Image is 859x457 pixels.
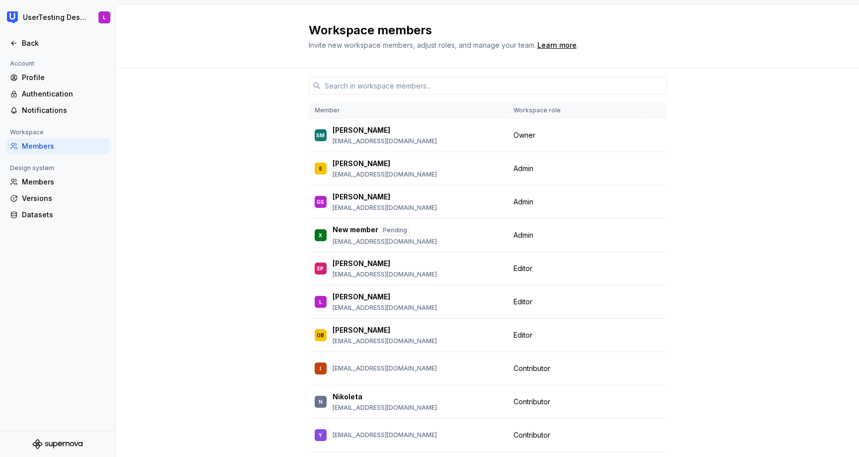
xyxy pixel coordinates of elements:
[2,6,113,28] button: UserTesting Design SystemL
[320,364,321,373] div: I
[514,297,532,307] span: Editor
[333,431,437,439] p: [EMAIL_ADDRESS][DOMAIN_NAME]
[537,40,577,50] a: Learn more
[6,207,109,223] a: Datasets
[22,141,105,151] div: Members
[333,259,390,269] p: [PERSON_NAME]
[514,264,532,274] span: Editor
[22,177,105,187] div: Members
[316,130,325,140] div: SM
[309,22,655,38] h2: Workspace members
[22,210,105,220] div: Datasets
[6,190,109,206] a: Versions
[333,365,437,372] p: [EMAIL_ADDRESS][DOMAIN_NAME]
[309,41,536,49] span: Invite new workspace members, adjust roles, and manage your team.
[514,430,550,440] span: Contributor
[6,58,38,70] div: Account
[514,164,533,174] span: Admin
[319,397,323,407] div: N
[514,330,532,340] span: Editor
[317,330,324,340] div: OB
[7,11,19,23] img: 41adf70f-fc1c-4662-8e2d-d2ab9c673b1b.png
[317,264,324,274] div: EP
[514,364,550,373] span: Contributor
[333,271,437,278] p: [EMAIL_ADDRESS][DOMAIN_NAME]
[536,42,578,49] span: .
[317,197,324,207] div: GS
[22,38,105,48] div: Back
[333,304,437,312] p: [EMAIL_ADDRESS][DOMAIN_NAME]
[514,230,533,240] span: Admin
[23,12,86,22] div: UserTesting Design System
[380,225,410,236] div: Pending
[333,159,390,169] p: [PERSON_NAME]
[333,392,362,402] p: Nikoleta
[319,430,322,440] div: Y
[6,162,58,174] div: Design system
[333,192,390,202] p: [PERSON_NAME]
[6,70,109,86] a: Profile
[6,86,109,102] a: Authentication
[6,174,109,190] a: Members
[103,13,106,21] div: L
[333,404,437,412] p: [EMAIL_ADDRESS][DOMAIN_NAME]
[6,102,109,118] a: Notifications
[333,325,390,335] p: [PERSON_NAME]
[514,130,535,140] span: Owner
[22,105,105,115] div: Notifications
[22,193,105,203] div: Versions
[33,439,83,449] svg: Supernova Logo
[321,77,667,94] input: Search in workspace members...
[514,197,533,207] span: Admin
[22,89,105,99] div: Authentication
[333,292,390,302] p: [PERSON_NAME]
[319,230,322,240] div: X
[319,297,322,307] div: L
[6,126,48,138] div: Workspace
[22,73,105,83] div: Profile
[6,138,109,154] a: Members
[309,102,508,119] th: Member
[333,238,437,246] p: [EMAIL_ADDRESS][DOMAIN_NAME]
[333,225,378,236] p: New member
[514,397,550,407] span: Contributor
[333,171,437,179] p: [EMAIL_ADDRESS][DOMAIN_NAME]
[333,125,390,135] p: [PERSON_NAME]
[6,35,109,51] a: Back
[333,337,437,345] p: [EMAIL_ADDRESS][DOMAIN_NAME]
[319,164,322,174] div: E
[333,137,437,145] p: [EMAIL_ADDRESS][DOMAIN_NAME]
[333,204,437,212] p: [EMAIL_ADDRESS][DOMAIN_NAME]
[508,102,641,119] th: Workspace role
